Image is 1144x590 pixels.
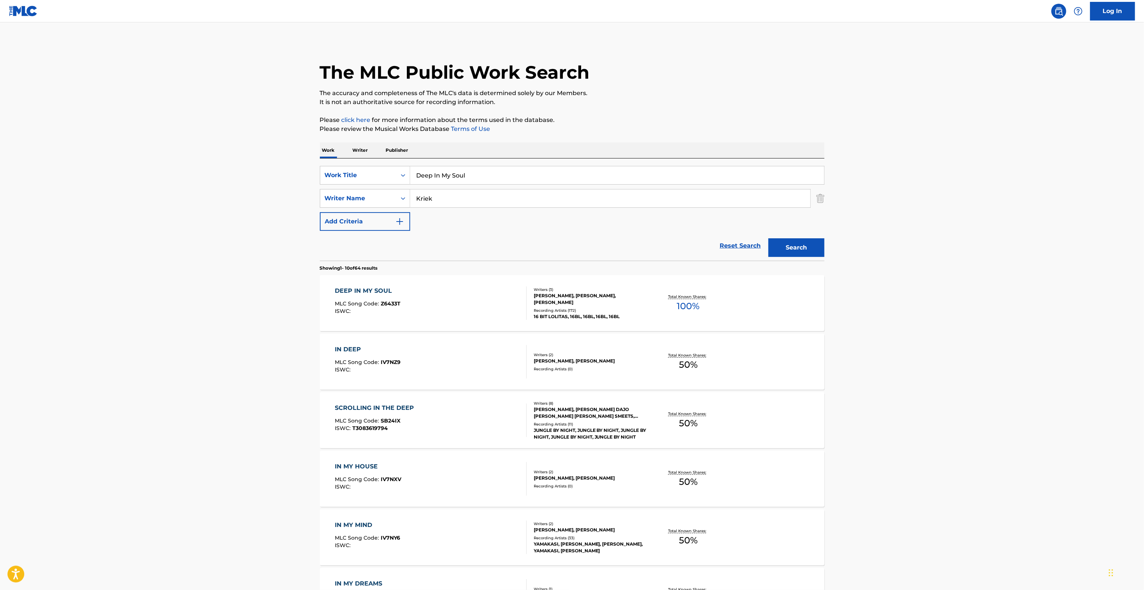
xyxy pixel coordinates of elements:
a: Public Search [1051,4,1066,19]
p: Please for more information about the terms used in the database. [320,116,825,125]
p: Total Known Shares: [668,294,708,299]
a: click here [342,116,371,123]
div: Recording Artists ( 0 ) [534,483,646,489]
span: IV7NXV [381,476,401,483]
span: IV7NZ9 [381,359,400,365]
span: 50 % [679,534,698,547]
span: ISWC : [335,483,352,490]
p: Total Known Shares: [668,352,708,358]
p: Total Known Shares: [668,470,708,475]
div: [PERSON_NAME], [PERSON_NAME] [534,475,646,481]
div: Recording Artists ( 0 ) [534,366,646,372]
a: Log In [1090,2,1135,21]
span: ISWC : [335,425,352,431]
div: Drag [1109,562,1113,584]
img: 9d2ae6d4665cec9f34b9.svg [395,217,404,226]
div: Recording Artists ( 33 ) [534,535,646,541]
a: Terms of Use [450,125,490,132]
span: T3083619794 [352,425,388,431]
p: Showing 1 - 10 of 64 results [320,265,378,272]
span: MLC Song Code : [335,359,381,365]
div: Writers ( 2 ) [534,521,646,527]
span: 100 % [677,299,700,313]
div: JUNGLE BY NIGHT, JUNGLE BY NIGHT, JUNGLE BY NIGHT, JUNGLE BY NIGHT, JUNGLE BY NIGHT [534,427,646,440]
img: help [1074,7,1083,16]
p: It is not an authoritative source for recording information. [320,98,825,107]
div: Recording Artists ( 11 ) [534,421,646,427]
p: Total Known Shares: [668,411,708,417]
button: Search [769,238,825,257]
div: IN MY HOUSE [335,462,401,471]
a: Reset Search [716,238,765,254]
span: ISWC : [335,542,352,549]
a: DEEP IN MY SOULMLC Song Code:Z6433TISWC:Writers (3)[PERSON_NAME], [PERSON_NAME], [PERSON_NAME]Rec... [320,275,825,331]
span: MLC Song Code : [335,300,381,307]
p: Publisher [384,142,411,158]
img: MLC Logo [9,6,38,16]
div: SCROLLING IN THE DEEP [335,404,418,412]
span: 50 % [679,475,698,489]
a: SCROLLING IN THE DEEPMLC Song Code:SB24IXISWC:T3083619794Writers (8)[PERSON_NAME], [PERSON_NAME] ... [320,392,825,448]
iframe: Chat Widget [1107,554,1144,590]
a: IN DEEPMLC Song Code:IV7NZ9ISWC:Writers (2)[PERSON_NAME], [PERSON_NAME]Recording Artists (0)Total... [320,334,825,390]
div: [PERSON_NAME], [PERSON_NAME], [PERSON_NAME] [534,292,646,306]
div: IN MY DREAMS [335,579,401,588]
div: Writers ( 2 ) [534,352,646,358]
img: search [1054,7,1063,16]
div: Writers ( 8 ) [534,401,646,406]
div: Writer Name [325,194,392,203]
div: DEEP IN MY SOUL [335,286,400,295]
div: [PERSON_NAME], [PERSON_NAME] DAJO [PERSON_NAME] [PERSON_NAME] SMEETS, [PERSON_NAME], [PERSON_NAME... [534,406,646,420]
span: Z6433T [381,300,400,307]
span: MLC Song Code : [335,417,381,424]
div: 16 BIT LOLITAS, 16BL, 16BL, 16BL, 16BL [534,313,646,320]
div: Help [1071,4,1086,19]
h1: The MLC Public Work Search [320,61,590,84]
span: ISWC : [335,308,352,314]
span: ISWC : [335,366,352,373]
span: SB24IX [381,417,400,424]
p: Total Known Shares: [668,528,708,534]
div: Writers ( 2 ) [534,469,646,475]
div: Writers ( 3 ) [534,287,646,292]
div: IN DEEP [335,345,400,354]
span: 50 % [679,358,698,371]
p: Writer [350,142,370,158]
span: IV7NY6 [381,534,400,541]
p: Work [320,142,337,158]
img: Delete Criterion [816,189,825,208]
div: IN MY MIND [335,521,400,530]
button: Add Criteria [320,212,410,231]
div: Work Title [325,171,392,180]
div: [PERSON_NAME], [PERSON_NAME] [534,358,646,364]
div: YAMAKASI, [PERSON_NAME], [PERSON_NAME], YAMAKASI, [PERSON_NAME] [534,541,646,554]
span: 50 % [679,417,698,430]
span: MLC Song Code : [335,476,381,483]
p: The accuracy and completeness of The MLC's data is determined solely by our Members. [320,89,825,98]
div: [PERSON_NAME], [PERSON_NAME] [534,527,646,533]
div: Recording Artists ( 172 ) [534,308,646,313]
a: IN MY HOUSEMLC Song Code:IV7NXVISWC:Writers (2)[PERSON_NAME], [PERSON_NAME]Recording Artists (0)T... [320,451,825,507]
a: IN MY MINDMLC Song Code:IV7NY6ISWC:Writers (2)[PERSON_NAME], [PERSON_NAME]Recording Artists (33)Y... [320,509,825,565]
p: Please review the Musical Works Database [320,125,825,134]
span: MLC Song Code : [335,534,381,541]
form: Search Form [320,166,825,261]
